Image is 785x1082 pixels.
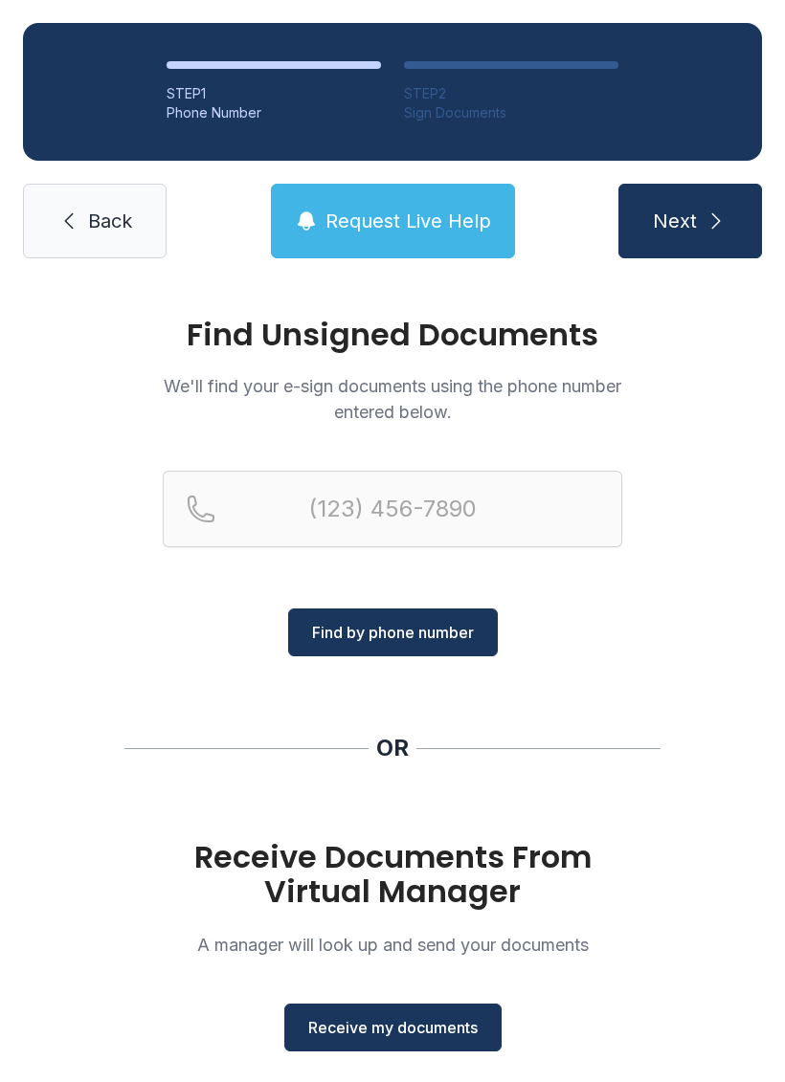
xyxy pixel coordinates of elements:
[163,840,622,909] h1: Receive Documents From Virtual Manager
[163,932,622,958] p: A manager will look up and send your documents
[325,208,491,234] span: Request Live Help
[88,208,132,234] span: Back
[404,84,618,103] div: STEP 2
[163,471,622,547] input: Reservation phone number
[653,208,697,234] span: Next
[312,621,474,644] span: Find by phone number
[404,103,618,122] div: Sign Documents
[167,84,381,103] div: STEP 1
[376,733,409,763] div: OR
[308,1016,478,1039] span: Receive my documents
[163,373,622,425] p: We'll find your e-sign documents using the phone number entered below.
[167,103,381,122] div: Phone Number
[163,320,622,350] h1: Find Unsigned Documents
